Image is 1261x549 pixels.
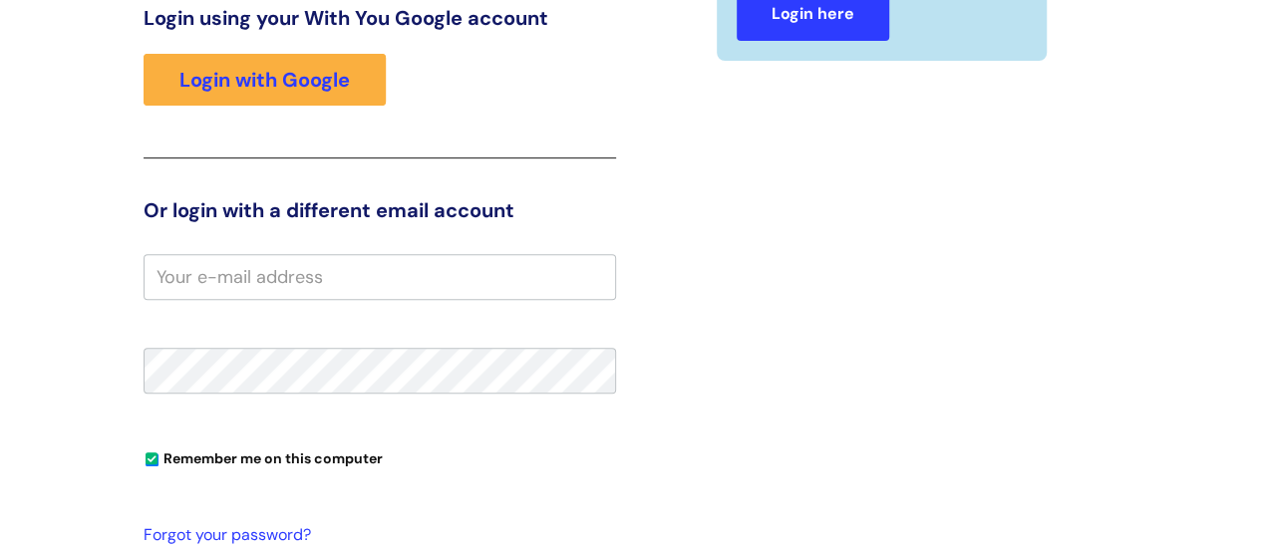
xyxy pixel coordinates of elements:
input: Your e-mail address [144,254,616,300]
a: Login with Google [144,54,386,106]
div: You can uncheck this option if you're logging in from a shared device [144,441,616,473]
h3: Or login with a different email account [144,198,616,222]
input: Remember me on this computer [146,453,158,466]
label: Remember me on this computer [144,445,383,467]
h3: Login using your With You Google account [144,6,616,30]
